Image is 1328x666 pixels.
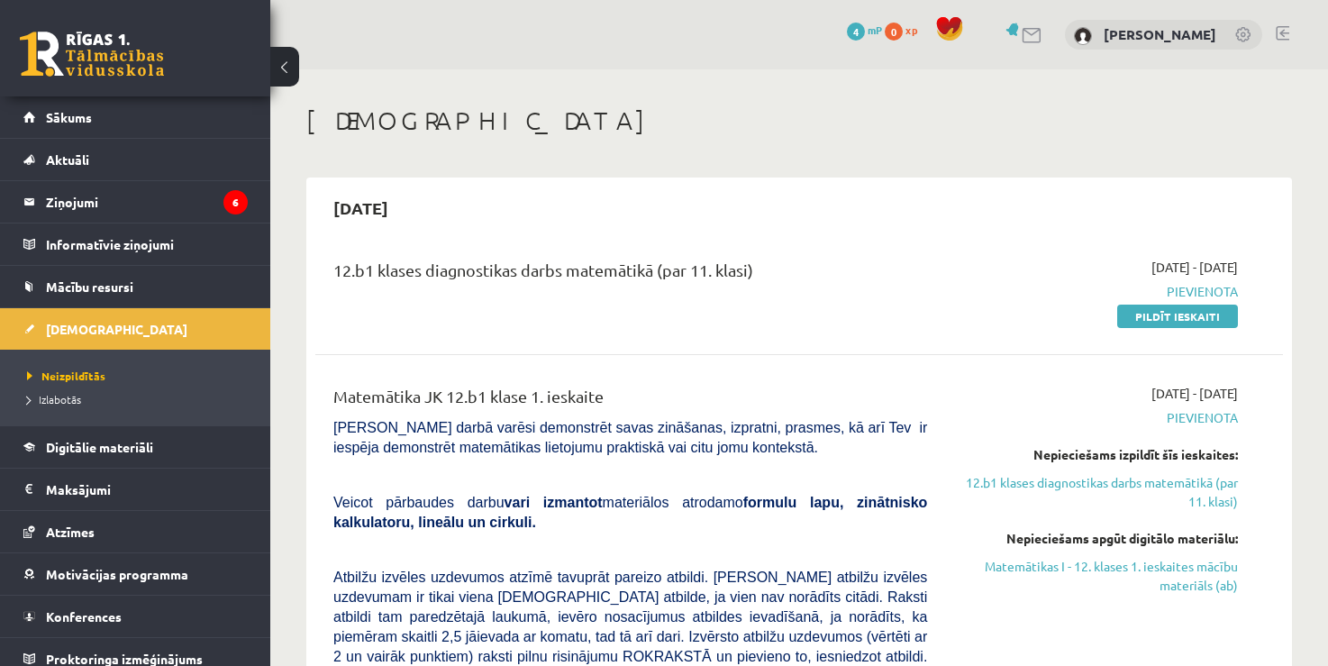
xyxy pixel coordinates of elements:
span: Pievienota [954,282,1238,301]
a: Rīgas 1. Tālmācības vidusskola [20,32,164,77]
span: Konferences [46,608,122,625]
div: Nepieciešams apgūt digitālo materiālu: [954,529,1238,548]
a: Sākums [23,96,248,138]
a: Ziņojumi6 [23,181,248,223]
span: Mācību resursi [46,278,133,295]
a: Motivācijas programma [23,553,248,595]
legend: Ziņojumi [46,181,248,223]
a: 12.b1 klases diagnostikas darbs matemātikā (par 11. klasi) [954,473,1238,511]
a: Pildīt ieskaiti [1117,305,1238,328]
span: [DEMOGRAPHIC_DATA] [46,321,187,337]
span: [DATE] - [DATE] [1151,384,1238,403]
span: 0 [885,23,903,41]
h2: [DATE] [315,187,406,229]
a: 4 mP [847,23,882,37]
a: Konferences [23,596,248,637]
div: Nepieciešams izpildīt šīs ieskaites: [954,445,1238,464]
a: Atzīmes [23,511,248,552]
div: 12.b1 klases diagnostikas darbs matemātikā (par 11. klasi) [333,258,927,291]
span: Sākums [46,109,92,125]
span: Veicot pārbaudes darbu materiālos atrodamo [333,495,927,530]
i: 6 [223,190,248,214]
img: Mārtiņš Bieziņš [1074,27,1092,45]
b: vari izmantot [505,495,603,510]
a: Mācību resursi [23,266,248,307]
span: Izlabotās [27,392,81,406]
span: mP [868,23,882,37]
a: Matemātikas I - 12. klases 1. ieskaites mācību materiāls (ab) [954,557,1238,595]
a: [PERSON_NAME] [1104,25,1216,43]
a: Digitālie materiāli [23,426,248,468]
legend: Maksājumi [46,469,248,510]
span: Atzīmes [46,524,95,540]
span: Neizpildītās [27,369,105,383]
span: [PERSON_NAME] darbā varēsi demonstrēt savas zināšanas, izpratni, prasmes, kā arī Tev ir iespēja d... [333,420,927,455]
a: 0 xp [885,23,926,37]
span: xp [905,23,917,37]
a: Neizpildītās [27,368,252,384]
a: Informatīvie ziņojumi [23,224,248,265]
span: Pievienota [954,408,1238,427]
span: Aktuāli [46,151,89,168]
a: Izlabotās [27,391,252,407]
div: Matemātika JK 12.b1 klase 1. ieskaite [333,384,927,417]
span: 4 [847,23,865,41]
h1: [DEMOGRAPHIC_DATA] [306,105,1292,136]
span: [DATE] - [DATE] [1151,258,1238,277]
a: Maksājumi [23,469,248,510]
span: Motivācijas programma [46,566,188,582]
span: Digitālie materiāli [46,439,153,455]
legend: Informatīvie ziņojumi [46,224,248,265]
b: formulu lapu, zinātnisko kalkulatoru, lineālu un cirkuli. [333,495,927,530]
a: Aktuāli [23,139,248,180]
a: [DEMOGRAPHIC_DATA] [23,308,248,350]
